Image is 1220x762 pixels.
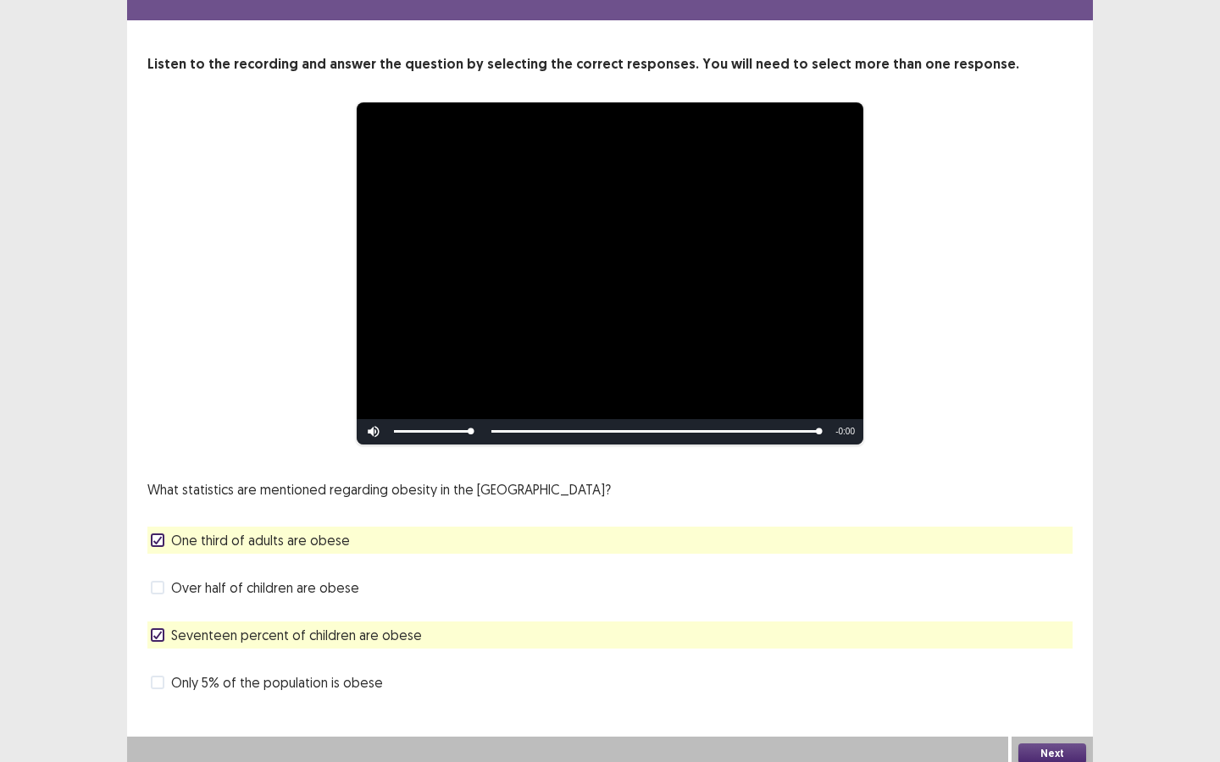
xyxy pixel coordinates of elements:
[171,530,350,550] span: One third of adults are obese
[357,102,863,444] div: Video Player
[171,577,359,598] span: Over half of children are obese
[839,427,855,436] span: 0:00
[171,625,422,645] span: Seventeen percent of children are obese
[171,672,383,693] span: Only 5% of the population is obese
[835,427,838,436] span: -
[394,430,471,433] div: Volume Level
[147,54,1073,75] p: Listen to the recording and answer the question by selecting the correct responses. You will need...
[357,419,391,444] button: Mute
[147,479,611,500] p: What statistics are mentioned regarding obesity in the [GEOGRAPHIC_DATA]?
